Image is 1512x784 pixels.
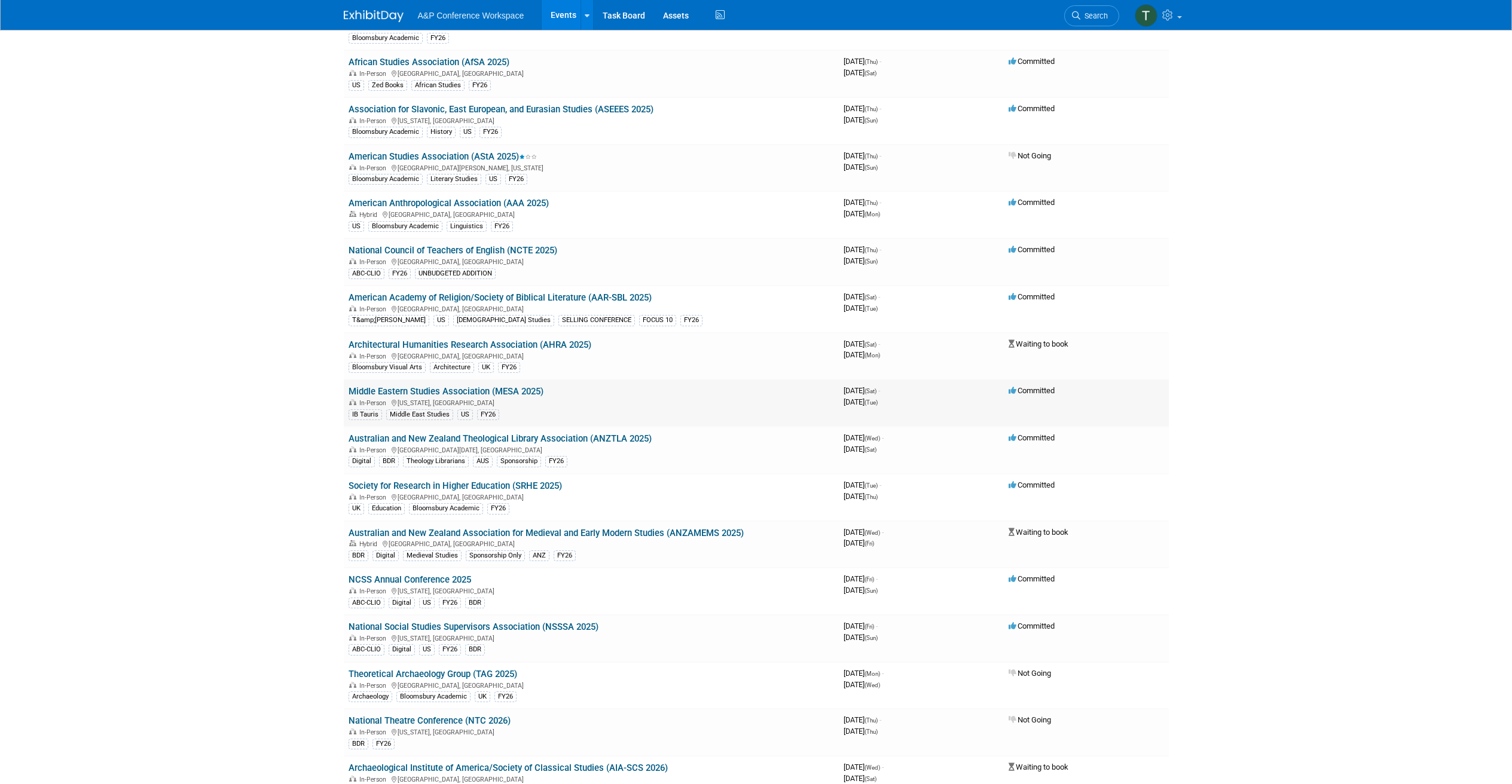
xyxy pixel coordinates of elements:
span: Committed [1009,433,1055,442]
span: [DATE] [844,727,878,736]
div: [GEOGRAPHIC_DATA][DATE], [GEOGRAPHIC_DATA] [349,445,834,454]
a: American Studies Association (AStA 2025) [349,151,537,162]
div: FY26 [477,409,499,420]
img: In-Person Event [349,494,356,500]
span: Committed [1009,292,1055,301]
div: AUS [473,456,493,467]
span: - [878,386,880,395]
img: In-Person Event [349,117,356,123]
div: Bloomsbury Academic [349,33,423,44]
span: In-Person [359,258,390,266]
div: Literary Studies [427,174,481,185]
span: (Sun) [865,635,878,641]
span: [DATE] [844,633,878,642]
div: US [349,221,364,232]
span: In-Person [359,353,390,360]
span: (Tue) [865,482,878,489]
a: Society for Research in Higher Education (SRHE 2025) [349,480,562,491]
div: [GEOGRAPHIC_DATA], [GEOGRAPHIC_DATA] [349,774,834,783]
span: (Fri) [865,540,874,547]
div: Archaeology [349,691,392,702]
span: (Wed) [865,529,880,536]
span: - [876,621,878,630]
span: [DATE] [844,445,876,454]
div: UNBUDGETED ADDITION [415,268,496,279]
span: Waiting to book [1009,762,1068,771]
span: Hybrid [359,540,381,548]
span: (Sat) [865,341,876,348]
div: FY26 [498,362,520,373]
div: Middle East Studies [386,409,453,420]
img: In-Person Event [349,399,356,405]
span: [DATE] [844,68,876,77]
span: (Thu) [865,200,878,206]
a: National Council of Teachers of English (NCTE 2025) [349,245,557,256]
div: [US_STATE], [GEOGRAPHIC_DATA] [349,586,834,595]
img: Hybrid Event [349,540,356,546]
a: African Studies Association (AfSA 2025) [349,57,509,68]
a: Middle Eastern Studies Association (MESA 2025) [349,386,543,397]
div: Architecture [430,362,474,373]
span: (Tue) [865,305,878,312]
span: (Thu) [865,717,878,724]
span: - [876,574,878,583]
div: Sponsorship [497,456,541,467]
span: [DATE] [844,492,878,501]
span: In-Person [359,682,390,690]
span: (Sun) [865,258,878,265]
span: [DATE] [844,480,881,489]
span: (Wed) [865,682,880,688]
span: [DATE] [844,528,884,537]
div: ANZ [529,550,549,561]
span: (Thu) [865,247,878,253]
span: Hybrid [359,211,381,219]
div: [GEOGRAPHIC_DATA], [GEOGRAPHIC_DATA] [349,680,834,690]
div: FY26 [680,315,702,326]
div: IB Tauris [349,409,382,420]
div: [GEOGRAPHIC_DATA], [GEOGRAPHIC_DATA] [349,256,834,266]
span: (Tue) [865,399,878,406]
span: - [879,198,881,207]
a: National Theatre Conference (NTC 2026) [349,715,511,726]
span: [DATE] [844,292,880,301]
div: FOCUS 10 [639,315,676,326]
img: In-Person Event [349,305,356,311]
span: In-Person [359,117,390,125]
div: UK [349,503,364,514]
span: - [878,339,880,348]
div: BDR [349,739,368,749]
span: (Fri) [865,623,874,630]
div: FY26 [439,598,461,608]
span: (Wed) [865,435,880,442]
span: Committed [1009,198,1055,207]
span: In-Person [359,587,390,595]
span: - [878,292,880,301]
div: US [349,80,364,91]
div: Bloomsbury Visual Arts [349,362,426,373]
div: [GEOGRAPHIC_DATA][PERSON_NAME], [US_STATE] [349,163,834,172]
span: A&P Conference Workspace [418,11,524,20]
div: [GEOGRAPHIC_DATA], [GEOGRAPHIC_DATA] [349,304,834,313]
span: Committed [1009,57,1055,66]
span: Not Going [1009,669,1051,678]
a: Search [1064,5,1119,26]
div: SELLING CONFERENCE [558,315,635,326]
a: American Anthropological Association (AAA 2025) [349,198,549,209]
a: American Academy of Religion/Society of Biblical Literature (AAR-SBL 2025) [349,292,652,303]
div: [GEOGRAPHIC_DATA], [GEOGRAPHIC_DATA] [349,351,834,360]
div: Bloomsbury Academic [396,691,471,702]
span: - [882,433,884,442]
div: Digital [389,598,415,608]
div: Bloomsbury Academic [409,503,483,514]
img: Tia Ali [1135,4,1157,27]
span: [DATE] [844,397,878,406]
div: UK [475,691,490,702]
span: [DATE] [844,198,881,207]
div: [US_STATE], [GEOGRAPHIC_DATA] [349,397,834,407]
span: (Wed) [865,764,880,771]
span: [DATE] [844,350,880,359]
img: In-Person Event [349,682,356,688]
div: [GEOGRAPHIC_DATA], [GEOGRAPHIC_DATA] [349,68,834,78]
div: US [457,409,473,420]
span: [DATE] [844,386,880,395]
